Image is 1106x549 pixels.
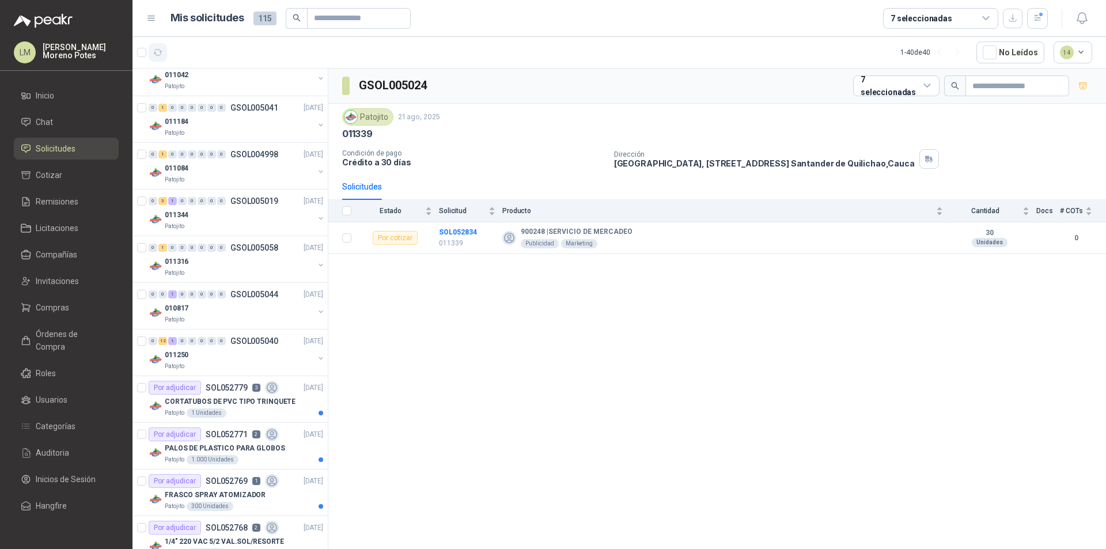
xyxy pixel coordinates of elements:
[439,228,477,236] a: SOL052834
[230,290,278,298] p: GSOL005044
[132,470,328,516] a: Por adjudicarSOL0527691[DATE] Company LogoFRASCO SPRAY ATOMIZADORPatojito300 Unidades
[149,166,162,180] img: Company Logo
[207,290,216,298] div: 0
[14,138,119,160] a: Solicitudes
[502,200,950,222] th: Producto
[304,149,323,160] p: [DATE]
[149,194,325,231] a: 0 3 1 0 0 0 0 0 GSOL005019[DATE] Company Logo011344Patojito
[252,524,260,532] p: 2
[342,108,393,126] div: Patojito
[304,383,323,393] p: [DATE]
[187,502,233,511] div: 300 Unidades
[149,427,201,441] div: Por adjudicar
[304,289,323,300] p: [DATE]
[168,244,177,252] div: 0
[188,290,196,298] div: 0
[1060,233,1092,244] b: 0
[36,248,77,261] span: Compañías
[188,104,196,112] div: 0
[252,430,260,438] p: 2
[976,41,1044,63] button: No Leídos
[165,222,184,231] p: Patojito
[165,536,284,547] p: 1/4" 220 VAC 5/2 VAL.SOL/RESORTE
[165,175,184,184] p: Patojito
[900,43,967,62] div: 1 - 40 de 40
[158,197,167,205] div: 3
[207,104,216,112] div: 0
[149,104,157,112] div: 0
[188,244,196,252] div: 0
[165,490,266,501] p: FRASCO SPRAY ATOMIZADOR
[149,147,325,184] a: 0 1 0 0 0 0 0 0 GSOL004998[DATE] Company Logo011084Patojito
[198,150,206,158] div: 0
[304,523,323,533] p: [DATE]
[36,499,67,512] span: Hangfire
[165,82,184,91] p: Patojito
[36,393,67,406] span: Usuarios
[14,323,119,358] a: Órdenes de Compra
[207,244,216,252] div: 0
[951,82,959,90] span: search
[230,150,278,158] p: GSOL004998
[149,150,157,158] div: 0
[14,164,119,186] a: Cotizar
[165,256,188,267] p: 011316
[14,14,73,28] img: Logo peakr
[149,73,162,86] img: Company Logo
[165,455,184,464] p: Patojito
[14,468,119,490] a: Inicios de Sesión
[207,337,216,345] div: 0
[149,334,325,371] a: 0 12 1 0 0 0 0 0 GSOL005040[DATE] Company Logo011250Patojito
[36,89,54,102] span: Inicio
[178,337,187,345] div: 0
[36,275,79,287] span: Invitaciones
[178,104,187,112] div: 0
[14,415,119,437] a: Categorías
[521,228,632,237] b: 900248 | SERVICIO DE MERCADEO
[1054,41,1093,63] button: 14
[230,197,278,205] p: GSOL005019
[439,238,495,249] p: 011339
[165,70,188,81] p: 011042
[502,207,934,215] span: Producto
[972,238,1007,247] div: Unidades
[149,399,162,413] img: Company Logo
[158,244,167,252] div: 1
[561,239,597,248] div: Marketing
[36,195,78,208] span: Remisiones
[187,408,226,418] div: 1 Unidades
[165,350,188,361] p: 011250
[188,337,196,345] div: 0
[358,207,423,215] span: Estado
[171,10,244,26] h1: Mis solicitudes
[187,455,238,464] div: 1.000 Unidades
[950,200,1036,222] th: Cantidad
[149,474,201,488] div: Por adjudicar
[178,197,187,205] div: 0
[178,290,187,298] div: 0
[36,473,96,486] span: Inicios de Sesión
[36,328,108,353] span: Órdenes de Compra
[178,150,187,158] div: 0
[158,150,167,158] div: 1
[165,210,188,221] p: 011344
[36,446,69,459] span: Auditoria
[344,111,357,123] img: Company Logo
[217,104,226,112] div: 0
[358,200,439,222] th: Estado
[14,362,119,384] a: Roles
[304,103,323,113] p: [DATE]
[198,290,206,298] div: 0
[36,142,75,155] span: Solicitudes
[132,423,328,470] a: Por adjudicarSOL0527712[DATE] Company LogoPALOS DE PLASTICO PARA GLOBOSPatojito1.000 Unidades
[217,290,226,298] div: 0
[149,241,325,278] a: 0 1 0 0 0 0 0 0 GSOL005058[DATE] Company Logo011316Patojito
[188,150,196,158] div: 0
[36,367,56,380] span: Roles
[149,446,162,460] img: Company Logo
[149,493,162,506] img: Company Logo
[304,196,323,207] p: [DATE]
[253,12,276,25] span: 115
[14,217,119,239] a: Licitaciones
[207,150,216,158] div: 0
